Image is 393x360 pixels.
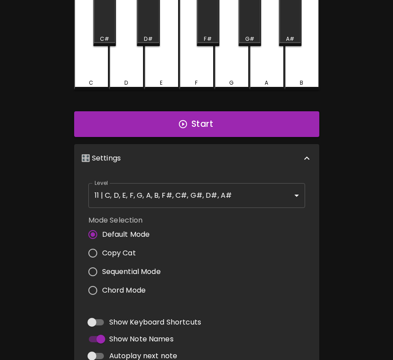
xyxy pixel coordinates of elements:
[109,317,201,328] span: Show Keyboard Shortcuts
[74,111,319,137] button: Start
[102,266,161,277] span: Sequential Mode
[109,334,174,344] span: Show Note Names
[88,215,168,225] label: Mode Selection
[74,144,319,172] div: 🎛️ Settings
[88,183,305,208] div: 11 | C, D, E, F, G, A, B, F#, C#, G#, D#, A#
[160,79,163,87] div: E
[300,79,303,87] div: B
[89,79,93,87] div: C
[102,229,150,240] span: Default Mode
[102,285,146,296] span: Chord Mode
[195,79,198,87] div: F
[124,79,128,87] div: D
[81,153,121,164] p: 🎛️ Settings
[100,35,109,43] div: C#
[286,35,294,43] div: A#
[144,35,152,43] div: D#
[95,179,108,187] label: Level
[229,79,234,87] div: G
[265,79,268,87] div: A
[102,248,136,258] span: Copy Cat
[245,35,254,43] div: G#
[204,35,211,43] div: F#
